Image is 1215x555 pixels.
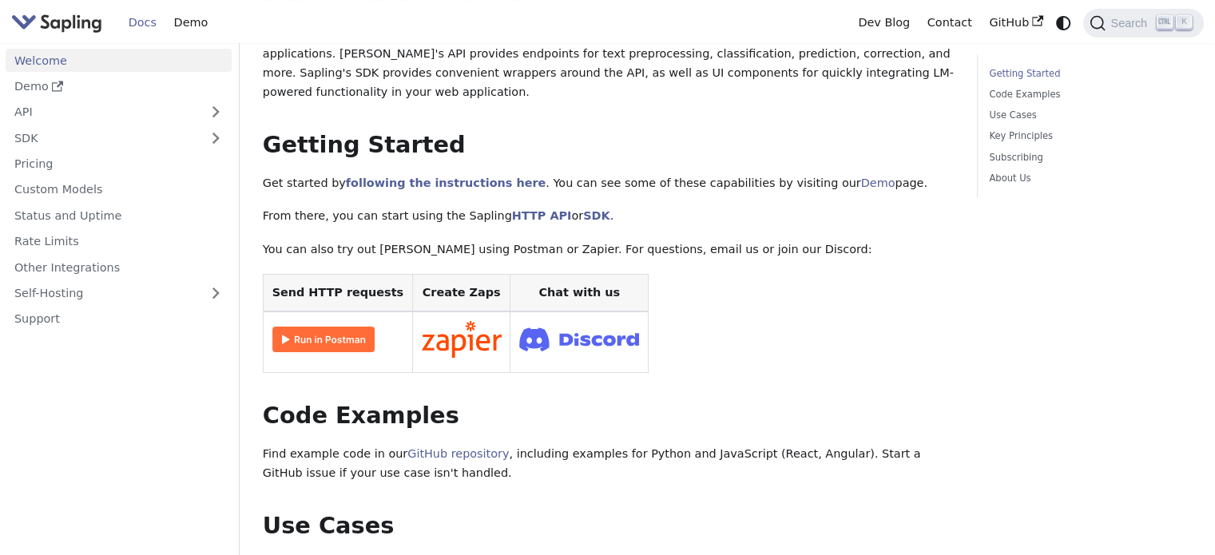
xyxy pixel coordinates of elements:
a: SDK [583,209,609,222]
p: Get started by . You can see some of these capabilities by visiting our page. [263,174,954,193]
img: Sapling.ai [11,11,102,34]
a: Rate Limits [6,230,232,253]
a: Welcome [6,49,232,72]
a: Other Integrations [6,256,232,279]
a: Getting Started [989,66,1186,81]
a: following the instructions here [346,176,546,189]
h2: Getting Started [263,131,954,160]
h2: Code Examples [263,402,954,430]
a: GitHub [980,10,1051,35]
button: Search (Ctrl+K) [1083,9,1203,38]
a: Support [6,307,232,331]
a: Use Cases [989,108,1186,123]
img: Run in Postman [272,327,375,352]
a: API [6,101,200,124]
a: HTTP API [512,209,572,222]
a: Demo [861,176,895,189]
a: Code Examples [989,87,1186,102]
a: Dev Blog [849,10,918,35]
h2: Use Cases [263,512,954,541]
a: Status and Uptime [6,204,232,227]
th: Create Zaps [412,274,510,311]
button: Expand sidebar category 'SDK' [200,126,232,149]
span: Search [1106,17,1157,30]
img: Join Discord [519,323,639,355]
a: Subscribing [989,150,1186,165]
a: GitHub repository [407,447,509,460]
a: Pricing [6,153,232,176]
a: Contact [919,10,981,35]
a: Self-Hosting [6,282,232,305]
img: Connect in Zapier [422,321,502,358]
kbd: K [1176,15,1192,30]
a: Demo [165,10,216,35]
th: Send HTTP requests [263,274,412,311]
a: Key Principles [989,129,1186,144]
button: Expand sidebar category 'API' [200,101,232,124]
p: Find example code in our , including examples for Python and JavaScript (React, Angular). Start a... [263,445,954,483]
button: Switch between dark and light mode (currently system mode) [1052,11,1075,34]
a: Custom Models [6,178,232,201]
a: Docs [120,10,165,35]
a: Demo [6,75,232,98]
p: From there, you can start using the Sapling or . [263,207,954,226]
p: You can also try out [PERSON_NAME] using Postman or Zapier. For questions, email us or join our D... [263,240,954,260]
a: SDK [6,126,200,149]
a: Sapling.ai [11,11,108,34]
p: Welcome to the documentation for 's developer platform. 🚀 Sapling is a platform for building lang... [263,26,954,102]
a: About Us [989,171,1186,186]
th: Chat with us [510,274,649,311]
